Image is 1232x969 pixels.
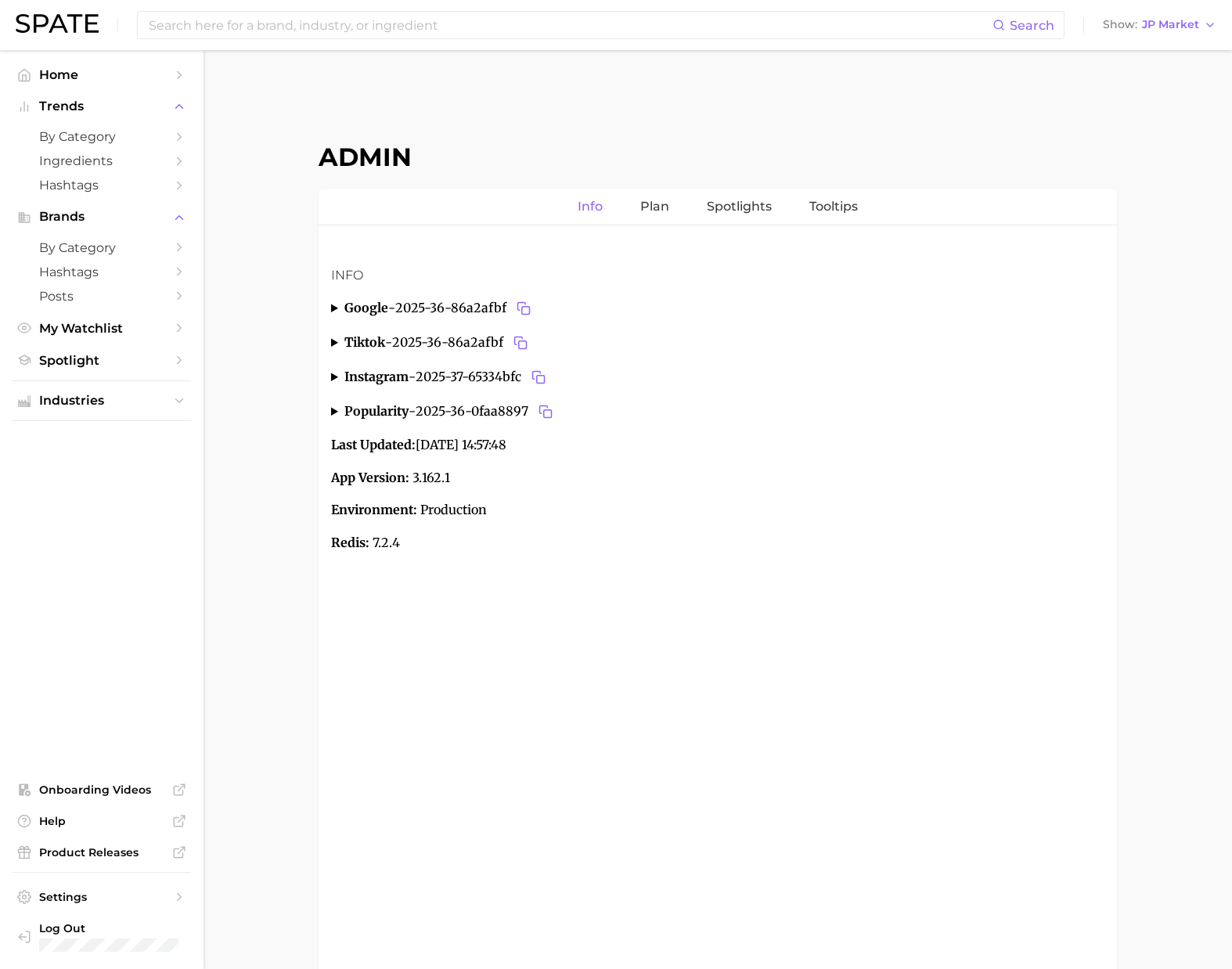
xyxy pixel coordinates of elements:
span: Industries [39,394,164,408]
strong: Redis: [331,535,369,550]
button: Copy 2025-37-65334bfc to clipboard [528,366,549,388]
a: Home [13,63,191,87]
span: - [409,369,416,384]
p: 7.2.4 [331,533,1104,553]
strong: Environment: [331,502,417,517]
span: by Category [39,129,164,144]
span: 2025-36-86a2afbf [392,332,531,354]
button: Copy 2025-36-86a2afbf to clipboard [510,332,531,354]
span: My Watchlist [39,321,164,336]
span: Onboarding Videos [39,783,164,797]
button: ShowJP Market [1099,15,1220,35]
span: Home [39,67,164,82]
span: Help [39,814,164,828]
span: 2025-36-86a2afbf [395,297,535,319]
a: Tooltips [809,189,858,225]
strong: Last Updated: [331,437,416,452]
summary: tiktok-2025-36-86a2afbfCopy 2025-36-86a2afbf to clipboard [331,332,1104,354]
a: Help [13,809,191,833]
p: Production [331,500,1104,521]
strong: popularity [344,403,409,419]
strong: tiktok [344,334,385,350]
span: Trends [39,99,164,113]
span: Product Releases [39,845,164,859]
strong: google [344,300,388,315]
span: - [388,300,395,315]
a: Log out. Currently logged in with e-mail yumi.toki@spate.nyc. [13,917,191,956]
h1: Admin [319,142,1117,172]
a: Spotlight [13,348,191,373]
span: 2025-37-65334bfc [416,366,549,388]
a: Onboarding Videos [13,778,191,801]
a: Info [578,189,603,225]
button: Industries [13,389,191,412]
p: [DATE] 14:57:48 [331,435,1104,456]
a: Product Releases [13,841,191,864]
input: Search here for a brand, industry, or ingredient [147,12,992,38]
span: Settings [39,890,164,904]
a: Posts [13,284,191,308]
img: SPATE [16,14,99,33]
span: - [385,334,392,350]
summary: google-2025-36-86a2afbfCopy 2025-36-86a2afbf to clipboard [331,297,1104,319]
span: by Category [39,240,164,255]
a: Spotlights [707,189,772,225]
span: JP Market [1142,20,1199,29]
a: Ingredients [13,149,191,173]
a: by Category [13,124,191,149]
p: 3.162.1 [331,468,1104,488]
strong: App Version: [331,470,409,485]
span: 2025-36-0faa8897 [416,401,557,423]
span: Spotlight [39,353,164,368]
a: Hashtags [13,260,191,284]
strong: instagram [344,369,409,384]
span: Hashtags [39,265,164,279]
button: Brands [13,205,191,229]
a: Plan [640,189,669,225]
h3: Info [331,266,1104,285]
summary: instagram-2025-37-65334bfcCopy 2025-37-65334bfc to clipboard [331,366,1104,388]
span: Posts [39,289,164,304]
a: Settings [13,885,191,909]
button: Trends [13,95,191,118]
a: My Watchlist [13,316,191,340]
button: Copy 2025-36-0faa8897 to clipboard [535,401,557,423]
span: - [409,403,416,419]
span: Brands [39,210,164,224]
button: Copy 2025-36-86a2afbf to clipboard [513,297,535,319]
span: Log Out [39,921,178,935]
a: Hashtags [13,173,191,197]
span: Hashtags [39,178,164,193]
span: Show [1103,20,1137,29]
summary: popularity-2025-36-0faa8897Copy 2025-36-0faa8897 to clipboard [331,401,1104,423]
span: Search [1010,18,1054,33]
a: by Category [13,236,191,260]
span: Ingredients [39,153,164,168]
